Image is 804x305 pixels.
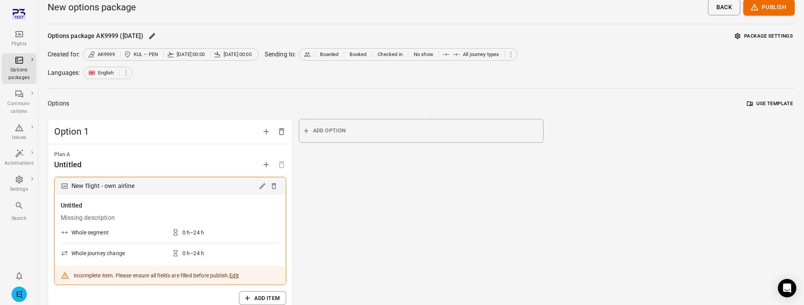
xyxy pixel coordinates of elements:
div: English [83,67,133,79]
span: Add option [313,126,346,135]
div: 0 h–24 h [182,249,204,257]
span: Options need to have at least one plan [274,161,289,168]
div: Automations [5,160,33,167]
button: Edit [229,272,239,279]
button: Delete [268,180,280,192]
span: Booked [350,51,366,58]
span: [DATE] 00:00 [177,51,205,58]
button: Search [2,199,36,224]
span: Option 1 [54,125,259,138]
div: Communi-cations [5,100,33,115]
span: [DATE] 00:00 [224,51,252,58]
div: Untitled [54,158,81,171]
div: Incomplete item. Please ensure all fields are filled before publish. [74,272,239,279]
h1: New options package [48,1,136,13]
div: New flight - own airline [71,181,135,191]
div: E[ [12,287,27,302]
div: Sending to: [265,50,296,59]
div: 0 h–24 h [182,229,204,236]
span: Delete option [274,127,289,135]
div: Whole segment [71,229,109,236]
a: Flights [2,27,36,50]
div: Missing description [61,213,280,223]
a: Settings [2,173,36,196]
button: Notifications [12,268,27,284]
div: Untitled [61,201,280,210]
div: BoardedBookedChecked inNo showAll journey types [299,48,517,61]
button: Delete option [274,124,289,139]
span: KUL – PEN [134,51,158,58]
span: English [98,69,114,77]
button: Add option [299,119,544,143]
span: All journey types [463,51,499,58]
span: Boarded [320,51,338,58]
span: Add plan [259,161,274,168]
button: Edit [146,30,158,42]
div: Plan A [54,150,286,159]
button: Use template [745,98,795,110]
button: Add option [259,124,274,139]
a: Communi-cations [2,87,36,118]
div: Whole journey change [71,249,125,257]
button: Edit [257,180,268,192]
button: Add plan [259,157,274,172]
a: Options packages [2,53,36,84]
div: Created for: [48,50,80,59]
button: Elsa [AirAsia] [8,284,30,305]
span: Checked in [378,51,403,58]
div: Languages: [48,68,80,77]
a: Automations [2,147,36,170]
div: Search [5,215,33,223]
a: Issues [2,121,36,144]
div: Options package AK9999 ([DATE]) [48,31,143,41]
div: Settings [5,186,33,193]
span: AK9999 [98,51,115,58]
div: Issues [5,134,33,142]
div: Options [48,98,69,109]
button: Package settings [733,30,795,42]
div: Options packages [5,66,33,82]
div: Flights [5,40,33,48]
span: No show [414,51,433,58]
div: Open Intercom Messenger [778,279,796,297]
span: Add option [259,127,274,135]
